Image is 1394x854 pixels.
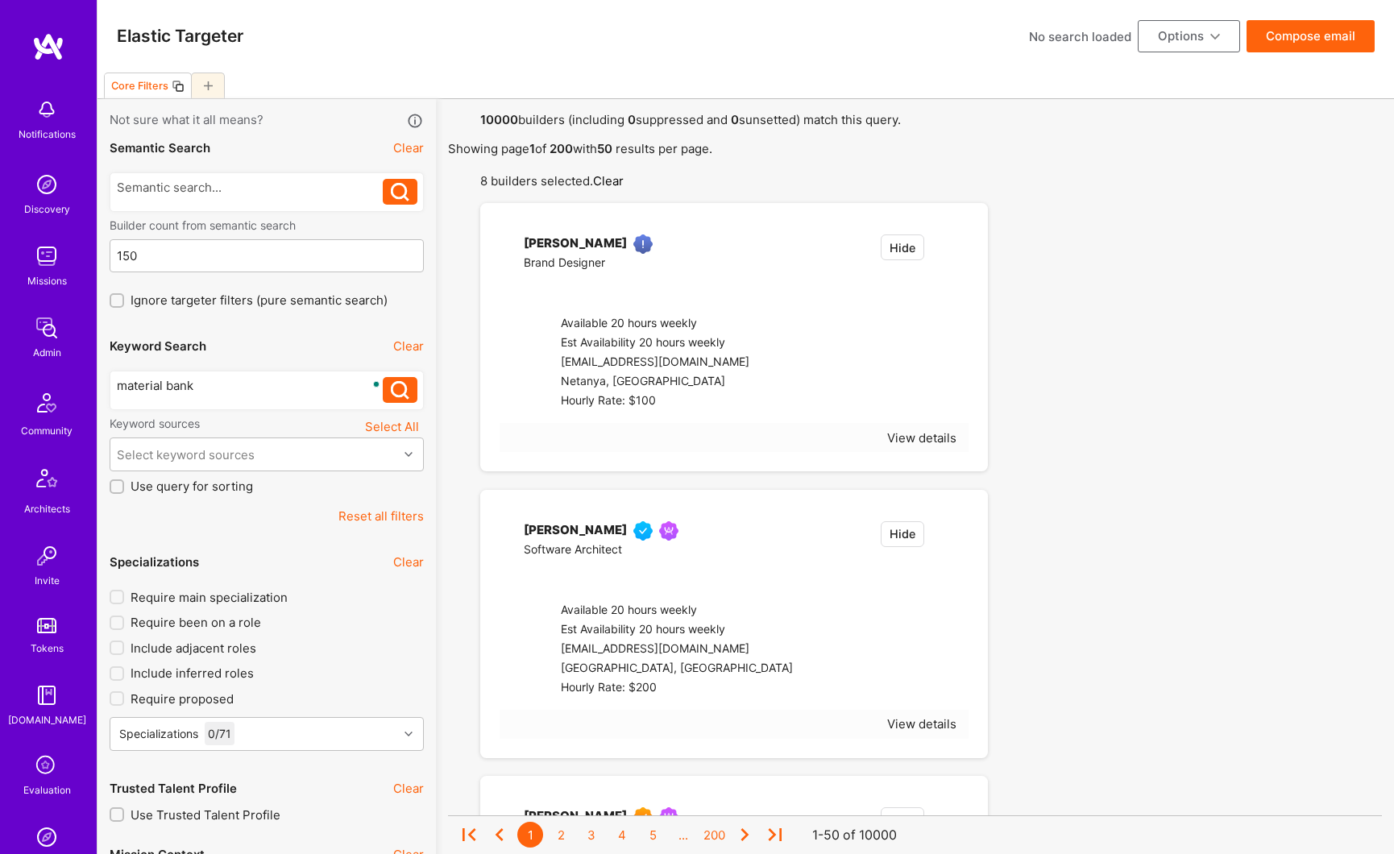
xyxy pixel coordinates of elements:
[27,383,66,422] img: Community
[480,112,518,127] strong: 10000
[131,478,253,495] span: Use query for sorting
[1029,28,1131,45] div: No search loaded
[1247,20,1375,52] button: Compose email
[731,112,739,127] strong: 0
[31,93,63,126] img: bell
[701,822,727,848] div: 200
[881,807,924,833] button: Hide
[111,80,168,92] div: Core Filters
[131,292,388,309] span: Ignore targeter filters (pure semantic search)
[31,540,63,572] img: Invite
[391,183,409,201] i: icon Search
[117,377,384,394] div: To enrich screen reader interactions, please activate Accessibility in Grammarly extension settings
[33,344,61,361] div: Admin
[393,780,424,797] button: Clear
[561,392,758,411] div: Hourly Rate: $100
[944,234,956,247] i: icon EmptyStar
[131,665,254,682] span: Include inferred roles
[944,521,956,533] i: icon EmptyStar
[172,80,185,93] i: icon Copy
[1210,32,1220,42] i: icon ArrowDownBlack
[944,807,956,819] i: icon EmptyStar
[561,620,793,640] div: Est Availability 20 hours weekly
[529,141,535,156] strong: 1
[670,822,696,848] div: ...
[393,553,424,570] button: Clear
[391,381,409,400] i: icon Search
[117,26,243,46] h3: Elastic Targeter
[204,81,213,90] i: icon Plus
[24,201,70,218] div: Discovery
[31,640,64,657] div: Tokens
[31,679,63,711] img: guide book
[628,112,636,127] strong: 0
[405,730,413,738] i: icon Chevron
[360,416,424,437] button: Select All
[561,640,793,659] div: [EMAIL_ADDRESS][DOMAIN_NAME]
[131,690,234,707] span: Require proposed
[548,822,574,848] div: 2
[110,338,206,354] div: Keyword Search
[110,553,199,570] div: Specializations
[561,601,793,620] div: Available 20 hours weekly
[31,312,63,344] img: admin teamwork
[19,126,76,143] div: Notifications
[524,521,627,541] div: [PERSON_NAME]
[110,416,200,431] label: Keyword sources
[887,429,956,446] div: View details
[517,822,543,848] div: 1
[205,722,234,745] div: 0 / 71
[524,807,627,827] div: [PERSON_NAME]
[27,272,67,289] div: Missions
[131,614,261,631] span: Require been on a role
[31,168,63,201] img: discovery
[27,462,66,500] img: Architects
[640,822,666,848] div: 5
[393,139,424,156] button: Clear
[21,422,73,439] div: Community
[338,508,424,524] button: Reset all filters
[37,618,56,633] img: tokens
[110,780,237,797] div: Trusted Talent Profile
[31,751,62,781] i: icon SelectionTeam
[393,338,424,354] button: Clear
[524,254,659,273] div: Brand Designer
[480,172,624,189] span: 8 builders selected.
[579,822,604,848] div: 3
[524,234,627,254] div: [PERSON_NAME]
[633,521,653,541] img: Vetted A.Teamer
[881,234,924,260] button: Hide
[8,711,86,728] div: [DOMAIN_NAME]
[32,32,64,61] img: logo
[406,112,425,131] i: icon Info
[448,140,1382,157] p: Showing page of with results per page.
[35,572,60,589] div: Invite
[887,715,956,732] div: View details
[117,446,255,463] div: Select keyword sources
[24,500,70,517] div: Architects
[881,521,924,547] button: Hide
[31,240,63,272] img: teamwork
[31,821,63,853] img: Admin Search
[110,139,210,156] div: Semantic Search
[119,725,198,742] div: Specializations
[524,563,536,575] i: icon linkedIn
[561,314,758,334] div: Available 20 hours weekly
[524,541,685,560] div: Software Architect
[659,521,678,541] img: Been on Mission
[23,781,71,798] div: Evaluation
[561,334,758,353] div: Est Availability 20 hours weekly
[561,353,758,372] div: [EMAIL_ADDRESS][DOMAIN_NAME]
[609,822,635,848] div: 4
[1138,20,1240,52] button: Options
[131,589,288,606] span: Require main specialization
[561,372,758,392] div: Netanya, [GEOGRAPHIC_DATA]
[561,659,793,678] div: [GEOGRAPHIC_DATA], [GEOGRAPHIC_DATA]
[633,234,653,254] img: High Potential User
[524,276,536,288] i: icon linkedIn
[597,141,612,156] strong: 50
[812,827,897,844] div: 1-50 of 10000
[633,807,653,827] img: Exceptional A.Teamer
[561,678,793,698] div: Hourly Rate: $200
[131,806,280,823] span: Use Trusted Talent Profile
